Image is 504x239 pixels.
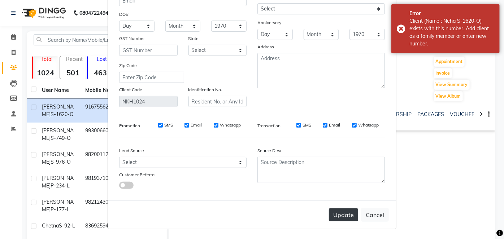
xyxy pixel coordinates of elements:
label: Identification No. [188,87,222,93]
label: Anniversary [257,19,281,26]
label: SMS [164,122,173,128]
div: Client (Name : Neha S-1620-O) exists with this number. Add client as a family member or enter new... [409,17,494,48]
label: Lead Source [119,147,144,154]
label: Whatsapp [358,122,379,128]
label: DOB [119,11,129,18]
label: Zip Code [119,62,137,69]
input: Enter Zip Code [119,72,184,83]
label: Client Code [119,87,142,93]
input: Resident No. or Any Id [188,96,247,107]
label: Customer Referral [119,172,156,178]
label: Address [257,44,274,50]
label: Whatsapp [220,122,241,128]
label: SMS [303,122,311,128]
button: Update [329,208,358,221]
div: Error [409,10,494,17]
label: Promotion [119,123,140,129]
label: Source Desc [257,147,282,154]
button: Cancel [361,208,389,222]
label: Email [191,122,202,128]
label: State [188,35,199,42]
label: Email [329,122,340,128]
input: Client Code [119,96,178,107]
label: Transaction [257,123,281,129]
input: GST Number [119,45,178,56]
label: GST Number [119,35,145,42]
